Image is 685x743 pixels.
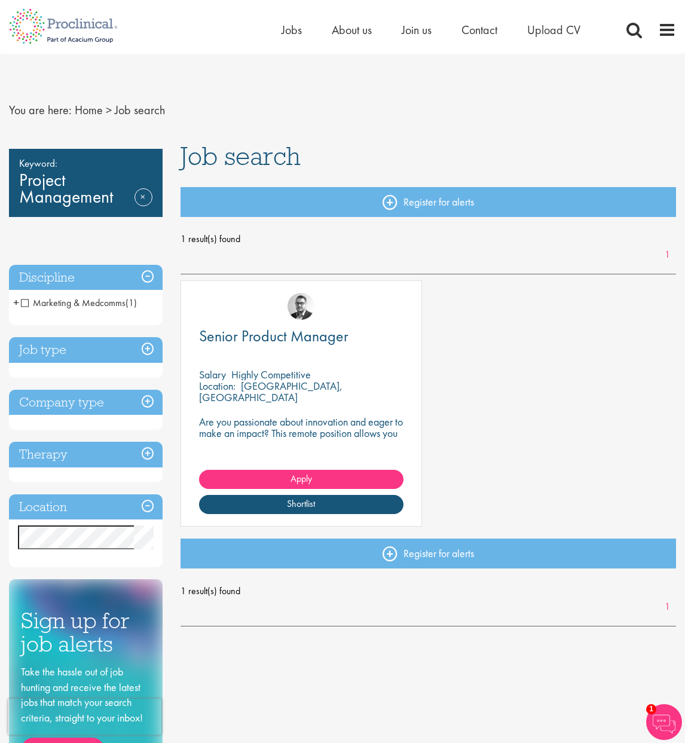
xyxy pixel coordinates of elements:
a: Shortlist [199,495,404,514]
h3: Sign up for job alerts [21,609,151,655]
span: Job search [115,102,165,118]
a: Register for alerts [181,539,677,568]
span: 1 result(s) found [181,582,677,600]
span: Salary [199,368,226,381]
h3: Discipline [9,265,163,291]
span: Location: [199,379,236,393]
span: Marketing & Medcomms [21,296,126,309]
p: [GEOGRAPHIC_DATA], [GEOGRAPHIC_DATA] [199,379,342,404]
p: Are you passionate about innovation and eager to make an impact? This remote position allows you ... [199,416,404,461]
div: Project Management [9,149,163,217]
a: breadcrumb link [75,102,103,118]
img: Chatbot [646,704,682,740]
h3: Job type [9,337,163,363]
a: Upload CV [527,22,580,38]
span: Keyword: [19,155,152,172]
span: 1 result(s) found [181,230,677,248]
a: About us [332,22,372,38]
a: Join us [402,22,432,38]
span: > [106,102,112,118]
span: You are here: [9,102,72,118]
span: (1) [126,296,137,309]
a: Contact [461,22,497,38]
a: Jobs [282,22,302,38]
a: Apply [199,470,404,489]
span: Senior Product Manager [199,326,348,346]
h3: Company type [9,390,163,415]
span: Apply [290,472,312,485]
iframe: reCAPTCHA [8,699,161,735]
span: Job search [181,140,301,172]
span: 1 [646,704,656,714]
h3: Therapy [9,442,163,467]
span: Marketing & Medcomms [21,296,137,309]
a: Remove [134,188,152,223]
span: + [13,293,19,311]
p: Highly Competitive [231,368,311,381]
img: Niklas Kaminski [288,293,314,320]
h3: Location [9,494,163,520]
a: 1 [659,248,676,262]
a: Senior Product Manager [199,329,404,344]
a: Register for alerts [181,187,677,217]
a: 1 [659,600,676,614]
